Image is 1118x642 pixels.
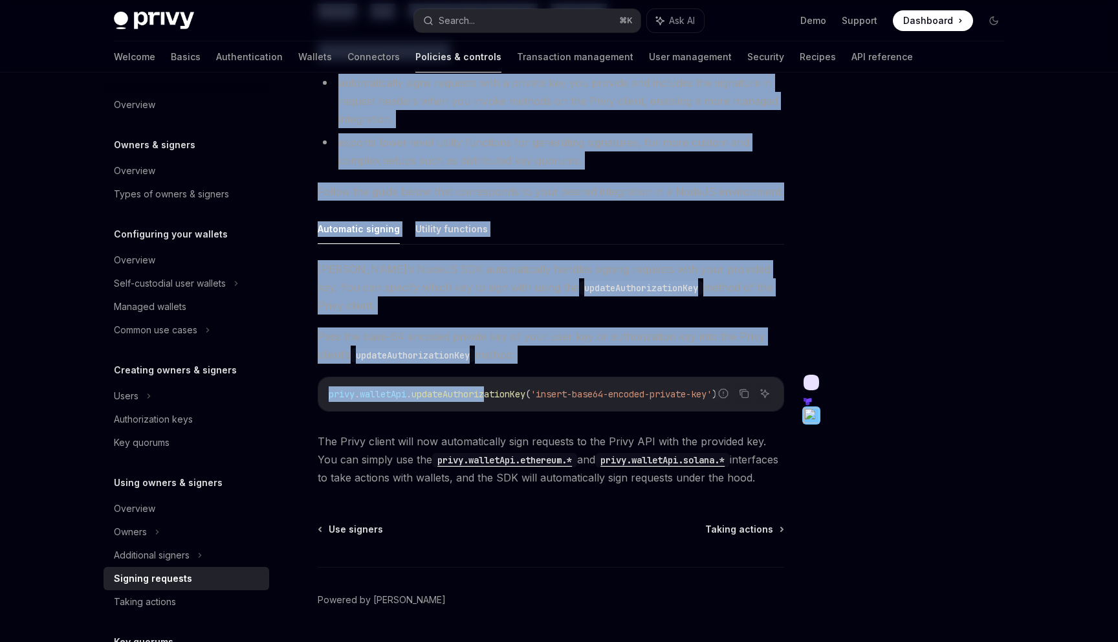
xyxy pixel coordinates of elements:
div: Self-custodial user wallets [114,276,226,291]
a: Wallets [298,41,332,72]
span: Use signers [329,523,383,536]
h5: Creating owners & signers [114,362,237,378]
button: Ask AI [647,9,704,32]
div: Managed wallets [114,299,186,315]
span: . [406,388,411,400]
span: Pass the base-64 encoded private key of your user key or authorization key into the Privy client’... [318,327,784,364]
div: Key quorums [114,435,170,450]
div: Overview [114,97,155,113]
h5: Owners & signers [114,137,195,153]
span: updateAuthorizationKey [411,388,525,400]
a: Connectors [347,41,400,72]
a: User management [649,41,732,72]
a: Overview [104,497,269,520]
h5: Configuring your wallets [114,227,228,242]
div: Users [114,388,138,404]
span: ( [525,388,531,400]
a: Dashboard [893,10,973,31]
div: Authorization keys [114,412,193,427]
button: Search...⌘K [414,9,641,32]
button: Toggle dark mode [983,10,1004,31]
a: Overview [104,159,269,183]
li: automatically signs requests with a private key you provide and includes the signature in request... [318,74,784,128]
a: Support [842,14,877,27]
div: Common use cases [114,322,197,338]
div: Overview [114,163,155,179]
div: Signing requests [114,571,192,586]
a: Signing requests [104,567,269,590]
div: Types of owners & signers [114,186,229,202]
a: Basics [171,41,201,72]
span: Ask AI [669,14,695,27]
a: Demo [800,14,826,27]
code: updateAuthorizationKey [351,348,475,362]
button: Report incorrect code [715,385,732,402]
div: Owners [114,524,147,540]
a: Managed wallets [104,295,269,318]
span: Taking actions [705,523,773,536]
a: privy.walletApi.ethereum.* [432,453,577,466]
a: Types of owners & signers [104,183,269,206]
a: API reference [851,41,913,72]
span: Dashboard [903,14,953,27]
span: 'insert-base64-encoded-private-key' [531,388,712,400]
div: Overview [114,252,155,268]
h5: Using owners & signers [114,475,223,491]
button: Automatic signing [318,214,400,244]
div: Overview [114,501,155,516]
a: Overview [104,249,269,272]
code: privy.walletApi.solana.* [595,453,730,467]
a: Recipes [800,41,836,72]
span: Follow the guide below that corresponds to your desired integration in a NodeJS environment. [318,183,784,201]
a: Policies & controls [415,41,501,72]
a: Transaction management [517,41,633,72]
a: privy.walletApi.solana.* [595,453,730,466]
button: Copy the contents from the code block [736,385,752,402]
span: [PERSON_NAME]’s NodeJS SDK automatically handles signing requests with your provided key. You can... [318,260,784,315]
div: Taking actions [114,594,176,610]
code: privy.walletApi.ethereum.* [432,453,577,467]
code: updateAuthorizationKey [579,281,703,295]
a: Taking actions [104,590,269,614]
span: privy [329,388,355,400]
span: ) [712,388,717,400]
a: Powered by [PERSON_NAME] [318,593,446,606]
a: Welcome [114,41,155,72]
button: Ask AI [756,385,773,402]
span: ⌘ K [619,16,633,26]
img: dark logo [114,12,194,30]
div: Search... [439,13,475,28]
button: Utility functions [415,214,488,244]
li: exports lower-level utility functions for generating signatures, for more custom and complex setu... [318,133,784,170]
a: Security [747,41,784,72]
div: Additional signers [114,548,190,563]
a: Key quorums [104,431,269,454]
span: walletApi [360,388,406,400]
a: Taking actions [705,523,783,536]
a: Authentication [216,41,283,72]
a: Authorization keys [104,408,269,431]
a: Use signers [319,523,383,536]
a: Overview [104,93,269,116]
span: . [355,388,360,400]
span: The Privy client will now automatically sign requests to the Privy API with the provided key. You... [318,432,784,487]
